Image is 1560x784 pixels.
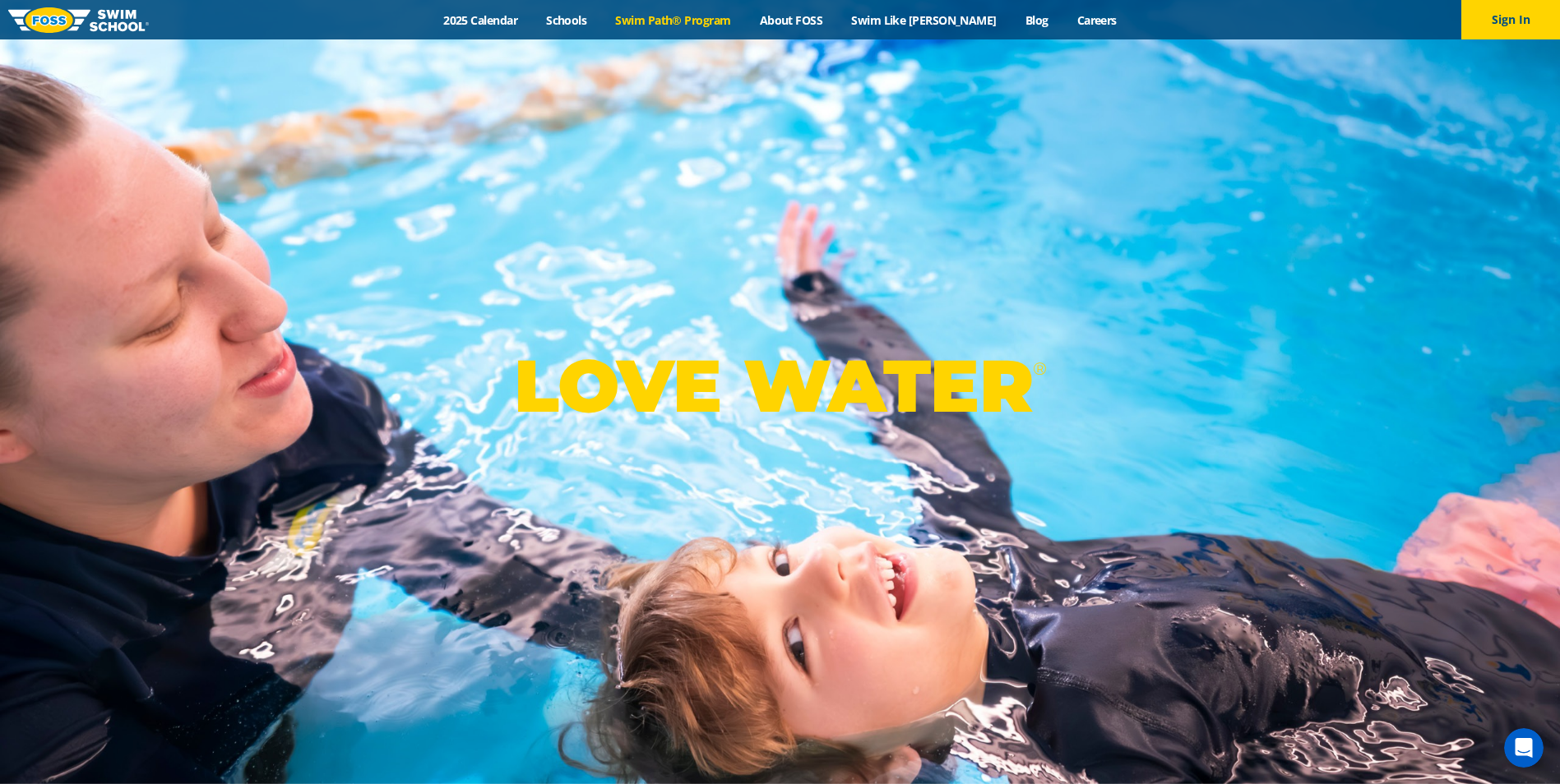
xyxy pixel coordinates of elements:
sup: ® [1033,358,1046,379]
a: Swim Path® Program [601,12,745,28]
a: About FOSS [745,12,837,28]
a: Swim Like [PERSON_NAME] [837,12,1011,28]
a: Careers [1062,12,1131,28]
p: LOVE WATER [514,342,1046,430]
a: Blog [1011,12,1062,28]
a: Schools [532,12,601,28]
iframe: Intercom live chat [1504,728,1544,768]
a: 2025 Calendar [429,12,532,28]
img: FOSS Swim School Logo [8,7,149,33]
